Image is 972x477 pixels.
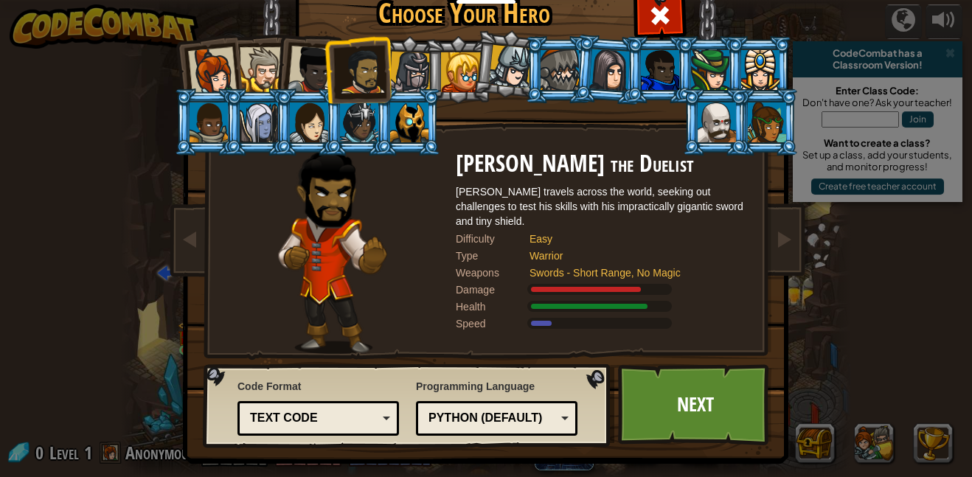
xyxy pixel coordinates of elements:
[237,379,399,394] span: Code Format
[171,33,243,105] li: Captain Anya Weston
[525,36,591,103] li: Senick Steelclaw
[425,36,491,103] li: Miss Hushbaum
[573,34,644,105] li: Omarn Brewstone
[618,364,772,445] a: Next
[682,88,749,156] li: Okar Stompfoot
[224,88,291,156] li: Nalfar Cryptor
[373,35,443,105] li: Amara Arrowhead
[428,410,556,427] div: Python (Default)
[456,299,530,314] div: Health
[456,231,530,246] div: Difficulty
[530,248,736,263] div: Warrior
[726,36,792,103] li: Pender Spellbane
[174,88,240,156] li: Arryn Stonewall
[530,265,736,280] div: Swords - Short Range, No Magic
[732,88,799,156] li: Zana Woodheart
[456,184,751,229] div: [PERSON_NAME] travels across the world, seeking out challenges to test his skills with his imprac...
[250,410,378,427] div: Text code
[456,282,530,297] div: Damage
[203,364,614,448] img: language-selector-background.png
[625,36,692,103] li: Gordon the Stalwart
[530,231,736,246] div: Easy
[224,34,291,101] li: Sir Tharin Thunderfist
[456,248,530,263] div: Type
[274,88,341,156] li: Illia Shieldsmith
[416,379,577,394] span: Programming Language
[456,316,751,331] div: Moves at 6 meters per second.
[456,265,530,280] div: Weapons
[456,151,751,177] h2: [PERSON_NAME] the Duelist
[271,31,344,103] li: Lady Ida Justheart
[456,299,751,314] div: Gains 140% of listed Warrior armor health.
[324,88,391,156] li: Usara Master Wizard
[324,35,392,104] li: Alejandro the Duelist
[471,27,544,101] li: Hattori Hanzō
[676,36,742,103] li: Naria of the Leaf
[456,316,530,331] div: Speed
[456,282,751,297] div: Deals 120% of listed Warrior weapon damage.
[278,151,386,354] img: duelist-pose.png
[375,88,441,156] li: Ritic the Cold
